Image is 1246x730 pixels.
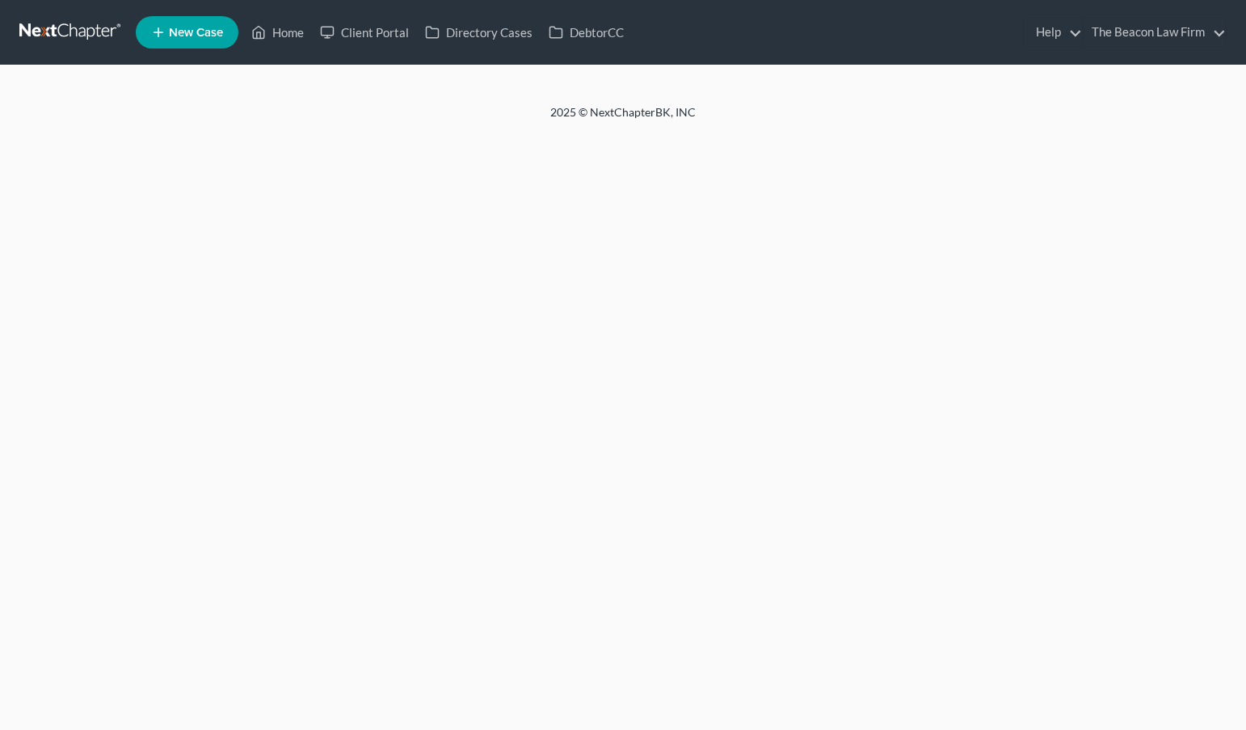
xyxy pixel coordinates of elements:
div: 2025 © NextChapterBK, INC [162,104,1084,133]
a: The Beacon Law Firm [1084,18,1226,47]
a: Home [243,18,312,47]
a: DebtorCC [541,18,632,47]
a: Help [1028,18,1082,47]
new-legal-case-button: New Case [136,16,238,49]
a: Directory Cases [417,18,541,47]
a: Client Portal [312,18,417,47]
